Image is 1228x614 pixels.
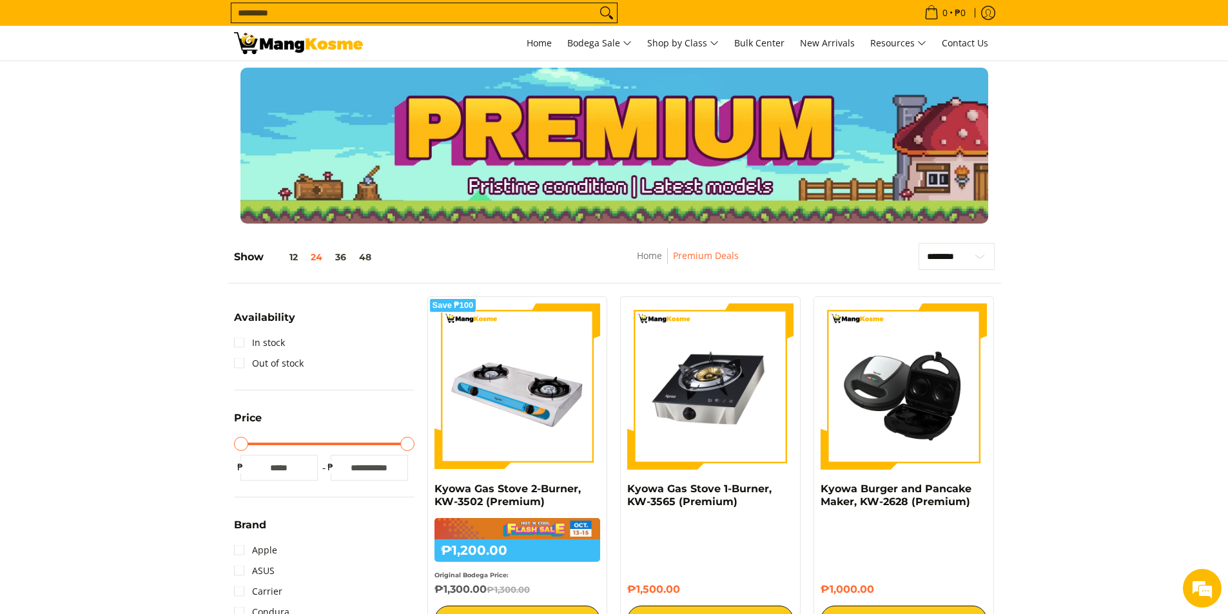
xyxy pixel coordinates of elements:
[520,26,558,61] a: Home
[487,584,530,595] del: ₱1,300.00
[234,540,277,561] a: Apple
[627,483,772,508] a: Kyowa Gas Stove 1-Burner, KW-3565 (Premium)
[864,26,933,61] a: Resources
[637,249,662,262] a: Home
[821,483,971,508] a: Kyowa Burger and Pancake Maker, KW-2628 (Premium)
[234,312,295,323] span: Availability
[264,252,304,262] button: 12
[234,312,295,332] summary: Open
[673,249,739,262] a: Premium Deals
[376,26,995,61] nav: Main Menu
[234,413,262,433] summary: Open
[821,583,987,596] h6: ₱1,000.00
[527,37,552,49] span: Home
[234,581,282,602] a: Carrier
[734,37,785,49] span: Bulk Center
[953,8,968,17] span: ₱0
[353,252,378,262] button: 48
[870,35,926,52] span: Resources
[567,35,632,52] span: Bodega Sale
[647,35,719,52] span: Shop by Class
[821,303,987,470] img: kyowa-burger-and-pancake-maker-premium-full-view-mang-kosme
[728,26,791,61] a: Bulk Center
[627,583,794,596] h6: ₱1,500.00
[324,461,337,474] span: ₱
[234,32,363,54] img: Premium Deals: Best Premium Home Appliances Sale l Mang Kosme
[921,6,970,20] span: •
[800,37,855,49] span: New Arrivals
[434,571,509,579] small: Original Bodega Price:
[234,413,262,423] span: Price
[234,561,275,581] a: ASUS
[942,37,988,49] span: Contact Us
[434,583,601,596] h6: ₱1,300.00
[596,3,617,23] button: Search
[641,26,725,61] a: Shop by Class
[234,520,266,530] span: Brand
[434,303,601,470] img: kyowa-2-burner-gas-stove-stainless-steel-premium-full-view-mang-kosme
[234,251,378,264] h5: Show
[304,252,329,262] button: 24
[234,461,247,474] span: ₱
[234,332,285,353] a: In stock
[549,248,828,277] nav: Breadcrumbs
[627,303,794,470] img: kyowa-tempered-glass-single-gas-burner-full-view-mang-kosme
[434,483,581,508] a: Kyowa Gas Stove 2-Burner, KW-3502 (Premium)
[935,26,995,61] a: Contact Us
[234,353,304,374] a: Out of stock
[794,26,861,61] a: New Arrivals
[329,252,353,262] button: 36
[940,8,950,17] span: 0
[234,520,266,540] summary: Open
[434,539,601,562] h6: ₱1,200.00
[561,26,638,61] a: Bodega Sale
[433,302,474,309] span: Save ₱100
